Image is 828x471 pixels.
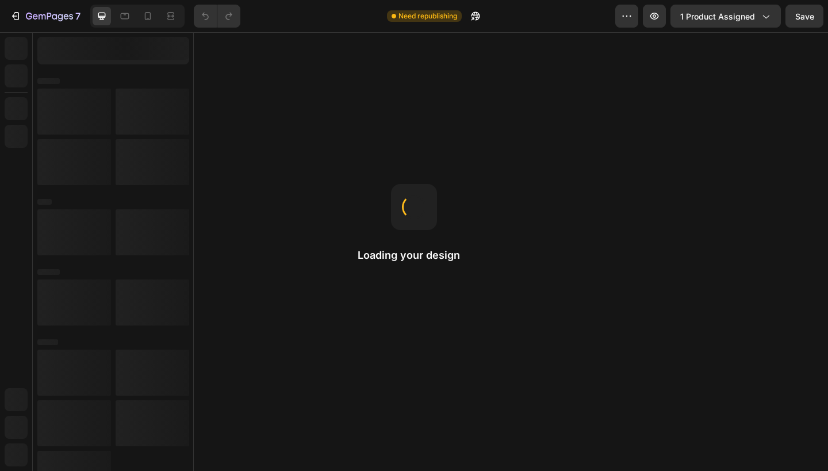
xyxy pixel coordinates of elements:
[670,5,781,28] button: 1 product assigned
[795,12,814,21] span: Save
[785,5,823,28] button: Save
[680,10,755,22] span: 1 product assigned
[75,9,80,23] p: 7
[5,5,86,28] button: 7
[194,5,240,28] div: Undo/Redo
[358,248,470,262] h2: Loading your design
[398,11,457,21] span: Need republishing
